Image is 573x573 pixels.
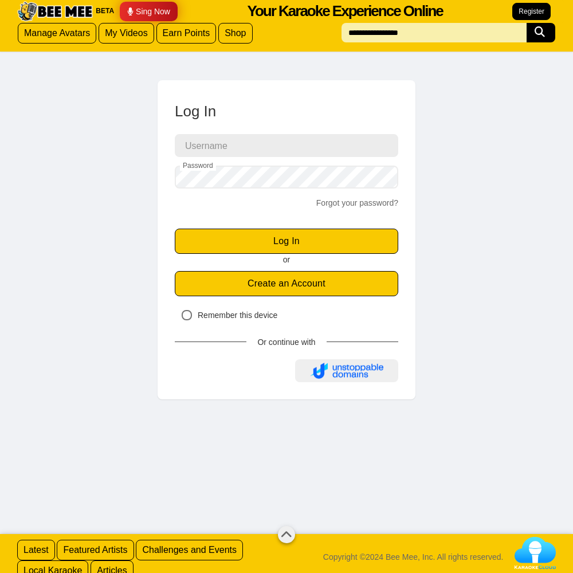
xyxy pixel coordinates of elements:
[120,2,178,21] a: Sing Now
[512,3,551,20] a: Register
[246,336,327,348] div: Or continue with
[96,6,114,16] span: BETA
[156,23,217,44] a: Earn Points
[175,103,398,120] h4: Log In
[17,540,55,560] a: Latest
[248,1,443,22] div: Your Karaoke Experience Online
[18,23,96,44] a: Manage Avatars
[515,537,556,569] img: Karaoke%20Cloud%20Logo@3x.png
[323,551,504,563] span: Copyright ©2024 Bee Mee, Inc. All rights reserved.
[16,1,94,22] img: Bee Mee
[175,254,398,265] p: or
[218,23,252,44] a: Shop
[57,540,134,560] a: Featured Artists
[175,305,283,325] label: Remember this device
[316,198,398,207] a: Forgot your password?
[136,540,243,560] a: Challenges and Events
[99,23,154,44] a: My Videos
[310,361,383,380] img: unstoppable-logo.png
[175,229,398,254] button: Log In
[175,271,398,296] a: Create an Account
